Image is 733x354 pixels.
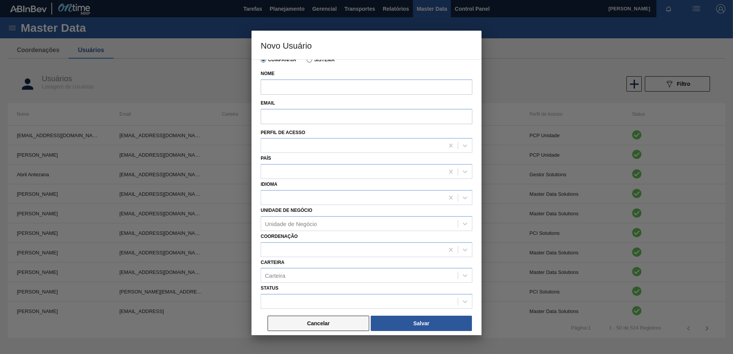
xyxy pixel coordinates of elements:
[261,130,305,135] label: Perfil de Acesso
[261,98,472,109] label: Email
[371,316,472,331] button: Salvar
[261,182,277,187] label: Idioma
[265,220,317,227] div: Unidade de Negócio
[261,285,278,291] label: Status
[307,57,335,62] label: Sistema
[268,316,369,331] button: Cancelar
[261,260,284,265] label: Carteira
[261,156,271,161] label: País
[261,234,298,239] label: Coordenação
[261,208,312,213] label: Unidade de Negócio
[261,68,472,79] label: Nome
[265,272,285,279] div: Carteira
[261,57,296,62] label: Companhia
[251,31,482,60] h3: Novo Usuário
